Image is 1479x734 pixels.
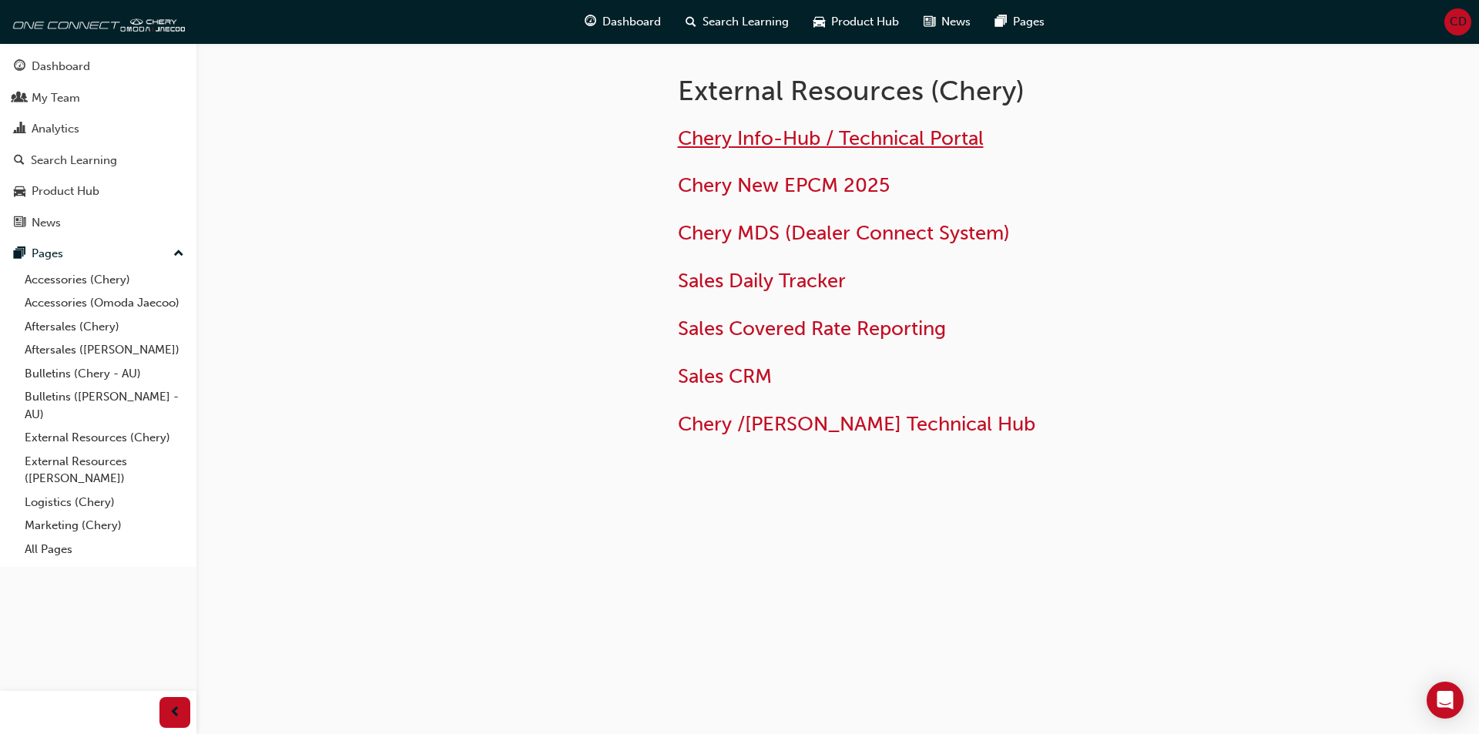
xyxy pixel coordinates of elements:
[602,13,661,31] span: Dashboard
[572,6,673,38] a: guage-iconDashboard
[18,362,190,386] a: Bulletins (Chery - AU)
[18,491,190,514] a: Logistics (Chery)
[18,385,190,426] a: Bulletins ([PERSON_NAME] - AU)
[983,6,1057,38] a: pages-iconPages
[6,84,190,112] a: My Team
[18,268,190,292] a: Accessories (Chery)
[831,13,899,31] span: Product Hub
[8,6,185,37] img: oneconnect
[18,315,190,339] a: Aftersales (Chery)
[673,6,801,38] a: search-iconSearch Learning
[678,221,1010,245] a: Chery MDS (Dealer Connect System)
[995,12,1007,32] span: pages-icon
[941,13,971,31] span: News
[6,52,190,81] a: Dashboard
[31,152,117,169] div: Search Learning
[32,58,90,75] div: Dashboard
[6,209,190,237] a: News
[32,214,61,232] div: News
[1450,13,1467,31] span: CD
[1427,682,1464,719] div: Open Intercom Messenger
[6,146,190,175] a: Search Learning
[703,13,789,31] span: Search Learning
[18,514,190,538] a: Marketing (Chery)
[813,12,825,32] span: car-icon
[678,74,1183,108] h1: External Resources (Chery)
[14,122,25,136] span: chart-icon
[18,426,190,450] a: External Resources (Chery)
[14,92,25,106] span: people-icon
[6,240,190,268] button: Pages
[14,154,25,168] span: search-icon
[678,317,946,340] a: Sales Covered Rate Reporting
[14,60,25,74] span: guage-icon
[1444,8,1471,35] button: CD
[32,245,63,263] div: Pages
[14,247,25,261] span: pages-icon
[6,49,190,240] button: DashboardMy TeamAnalyticsSearch LearningProduct HubNews
[32,120,79,138] div: Analytics
[678,269,846,293] a: Sales Daily Tracker
[14,216,25,230] span: news-icon
[18,450,190,491] a: External Resources ([PERSON_NAME])
[678,126,984,150] a: Chery Info-Hub / Technical Portal
[173,244,184,264] span: up-icon
[801,6,911,38] a: car-iconProduct Hub
[18,538,190,561] a: All Pages
[678,364,772,388] a: Sales CRM
[924,12,935,32] span: news-icon
[32,89,80,107] div: My Team
[678,412,1035,436] a: Chery /[PERSON_NAME] Technical Hub
[585,12,596,32] span: guage-icon
[6,177,190,206] a: Product Hub
[911,6,983,38] a: news-iconNews
[686,12,696,32] span: search-icon
[18,338,190,362] a: Aftersales ([PERSON_NAME])
[32,183,99,200] div: Product Hub
[1013,13,1045,31] span: Pages
[6,115,190,143] a: Analytics
[169,703,181,722] span: prev-icon
[14,185,25,199] span: car-icon
[678,173,890,197] a: Chery New EPCM 2025
[18,291,190,315] a: Accessories (Omoda Jaecoo)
